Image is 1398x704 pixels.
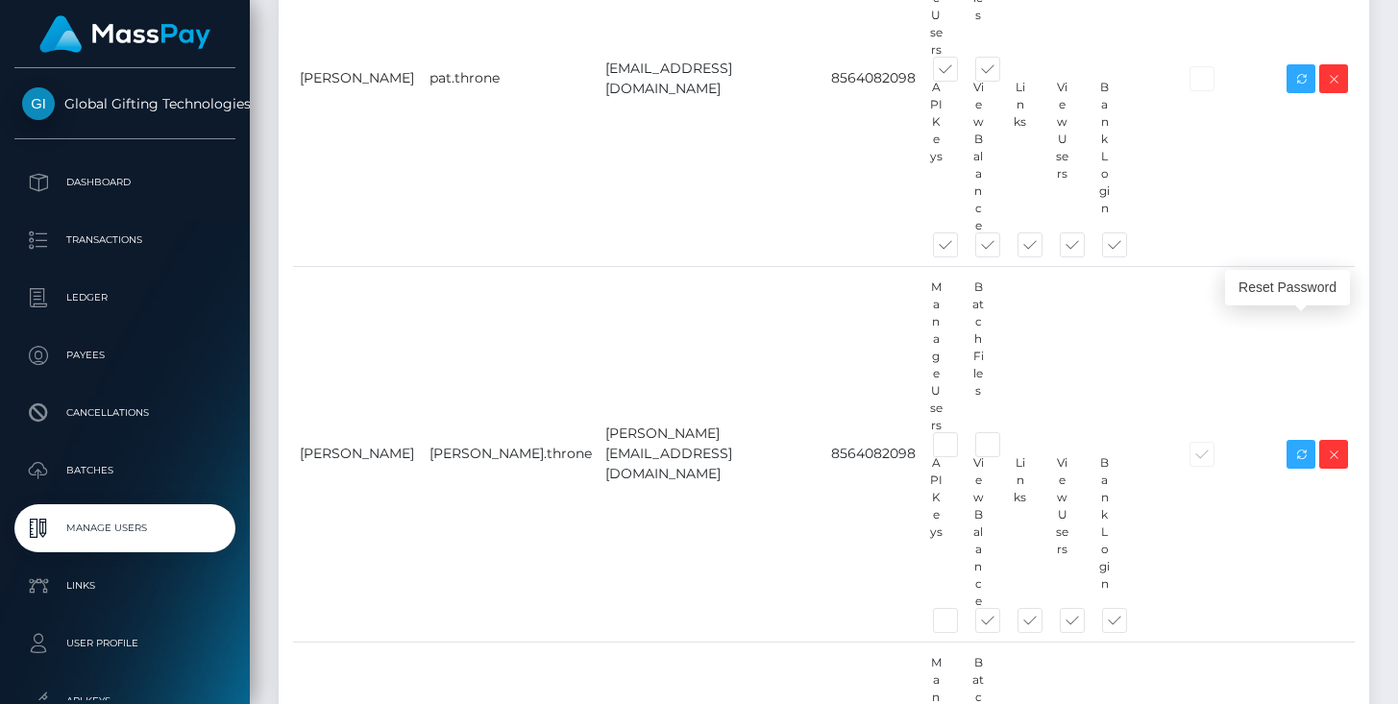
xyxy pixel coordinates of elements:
div: Links [999,79,1042,234]
p: Dashboard [22,168,228,197]
div: Bank Login [1084,454,1126,610]
a: Dashboard [14,158,235,206]
td: [PERSON_NAME] [293,266,423,642]
div: Bank Login [1084,79,1126,234]
div: API Keys [915,79,957,234]
p: Batches [22,456,228,485]
div: View Users [1042,79,1084,234]
div: View Balance [957,79,999,234]
img: Global Gifting Technologies Inc [22,87,55,120]
p: Links [22,571,228,600]
span: Global Gifting Technologies Inc [14,95,235,112]
p: Ledger [22,283,228,312]
div: Reset Password [1225,270,1350,305]
a: Transactions [14,216,235,264]
a: Payees [14,331,235,379]
div: Batch Files [957,279,999,434]
td: [PERSON_NAME][EMAIL_ADDRESS][DOMAIN_NAME] [599,266,824,642]
div: Links [999,454,1042,610]
a: Cancellations [14,389,235,437]
p: Transactions [22,226,228,255]
p: Payees [22,341,228,370]
div: Manage Users [915,279,957,434]
td: 8564082098 [824,266,922,642]
div: View Balance [957,454,999,610]
td: [PERSON_NAME].throne [423,266,599,642]
div: API Keys [915,454,957,610]
p: Manage Users [22,514,228,543]
a: Links [14,562,235,610]
a: User Profile [14,619,235,668]
img: MassPay Logo [39,15,210,53]
p: User Profile [22,629,228,658]
a: Manage Users [14,504,235,552]
a: Batches [14,447,235,495]
div: View Users [1042,454,1084,610]
a: Ledger [14,274,235,322]
p: Cancellations [22,399,228,427]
